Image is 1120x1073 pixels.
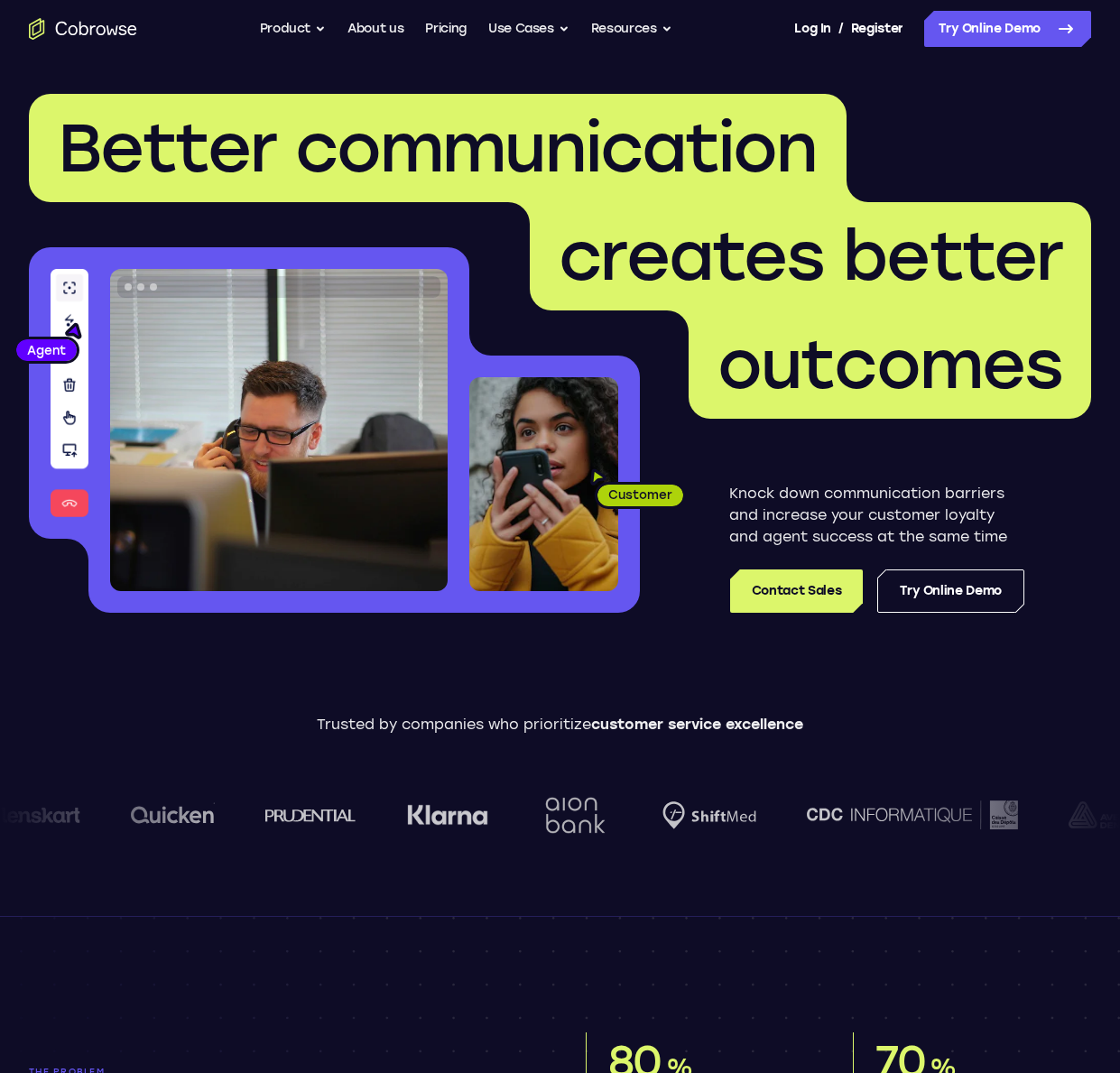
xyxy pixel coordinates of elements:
span: / [838,18,844,40]
a: Contact Sales [730,569,863,613]
a: Pricing [425,11,467,47]
a: Try Online Demo [877,569,1024,613]
img: A customer holding their phone [469,377,618,591]
a: About us [347,11,403,47]
p: Knock down communication barriers and increase your customer loyalty and agent success at the sam... [729,483,1024,548]
img: A customer support agent talking on the phone [110,269,448,591]
img: CDC Informatique [803,800,1014,828]
a: Go to the home page [29,18,137,40]
img: Shiftmed [659,801,753,829]
a: Try Online Demo [924,11,1091,47]
img: prudential [262,808,353,822]
button: Product [260,11,327,47]
a: Register [851,11,903,47]
span: customer service excellence [591,716,803,733]
span: outcomes [717,324,1062,405]
img: Aion Bank [535,779,608,852]
a: Log In [794,11,830,47]
img: Klarna [403,804,485,826]
span: creates better [559,216,1062,297]
button: Use Cases [488,11,569,47]
span: Better communication [58,107,818,189]
button: Resources [591,11,672,47]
